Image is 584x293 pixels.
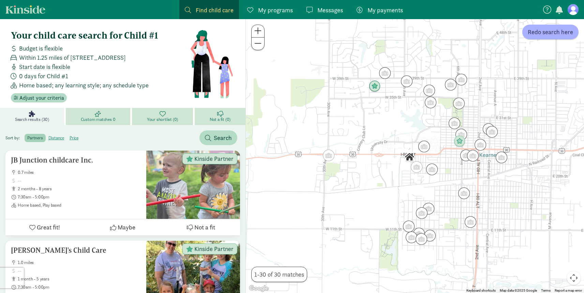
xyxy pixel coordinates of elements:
[555,289,582,292] a: Report a map error
[475,139,486,151] div: Click to see details
[214,133,232,142] span: Search
[199,130,237,145] button: Search
[522,25,579,39] button: Redo search here
[453,98,465,109] div: Click to see details
[132,108,195,125] a: Your shortlist (0)
[426,164,438,175] div: Click to see details
[541,289,551,292] a: Terms (opens in new tab)
[254,270,304,279] span: 1-30 of 30 matches
[379,67,391,79] div: Click to see details
[19,53,126,62] span: Within 1.25 miles of [STREET_ADDRESS]
[118,223,135,232] span: Maybe
[368,5,403,15] span: My payments
[416,233,427,245] div: Click to see details
[11,246,141,254] h5: [PERSON_NAME]'s Child Care
[455,129,467,140] div: Click to see details
[196,5,234,15] span: Find child care
[248,284,270,293] img: Google
[194,223,215,232] span: Not a fit
[11,93,67,103] button: Adjust your criteria
[19,62,70,71] span: Start date is flexible
[496,152,507,163] div: Click to see details
[465,216,476,228] div: Click to see details
[11,156,141,164] h5: JB Junction childcare Inc.
[455,74,467,85] div: Click to see details
[11,30,190,41] h4: Your child care search for Child #1
[445,79,456,90] div: Click to see details
[67,134,81,142] label: price
[467,150,479,162] div: Click to see details
[404,151,415,163] div: Click to see details
[19,81,149,90] span: Home based; any learning style; any schedule type
[403,221,415,232] div: Click to see details
[25,134,45,142] label: partners
[425,97,436,108] div: Click to see details
[81,117,116,122] span: Custom matches 0
[18,203,141,208] span: Home based, Play based
[458,187,470,199] div: Click to see details
[19,94,64,102] span: Adjust your criteria
[423,203,434,214] div: Click to see details
[18,260,141,265] span: 1.0 miles
[162,219,240,235] button: Not a fit
[18,186,141,192] span: 2 months - 8 years
[194,246,234,252] span: Kinside Partner
[323,150,334,161] div: Click to see details
[18,194,141,200] span: 7:30am - 5:00pm
[483,123,494,135] div: Click to see details
[424,230,436,241] div: Click to see details
[413,228,425,239] div: Click to see details
[37,223,60,232] span: Great fit!
[449,117,460,129] div: Click to see details
[486,126,498,138] div: Click to see details
[423,85,435,96] div: Click to see details
[411,161,422,173] div: Click to see details
[500,289,537,292] span: Map data ©2025 Google
[66,108,132,125] a: Custom matches 0
[528,27,573,37] span: Redo search here
[369,81,380,92] div: Click to see details
[19,44,63,53] span: Budget is flexible
[466,288,496,293] button: Keyboard shortcuts
[147,117,178,122] span: Your shortlist (0)
[194,156,234,162] span: Kinside Partner
[5,5,45,14] a: Kinside
[18,284,141,290] span: 7:30am - 5:00pm
[210,117,230,122] span: Not a fit (0)
[84,219,162,235] button: Maybe
[46,134,67,142] label: distance
[195,108,245,125] a: Not a fit (0)
[454,136,465,147] div: Click to see details
[15,117,49,122] span: Search results (30)
[401,75,413,87] div: Click to see details
[418,141,430,152] div: Click to see details
[416,207,428,219] div: Click to see details
[18,170,141,175] span: 0.7 miles
[567,271,581,285] button: Map camera controls
[19,71,68,81] span: 0 days for Child #1
[18,276,141,282] span: 1 month - 5 years
[258,5,293,15] span: My programs
[5,135,24,141] span: Sort by:
[406,232,417,243] div: Click to see details
[5,219,84,235] button: Great fit!
[317,5,343,15] span: Messages
[460,150,472,161] div: Click to see details
[248,284,270,293] a: Open this area in Google Maps (opens a new window)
